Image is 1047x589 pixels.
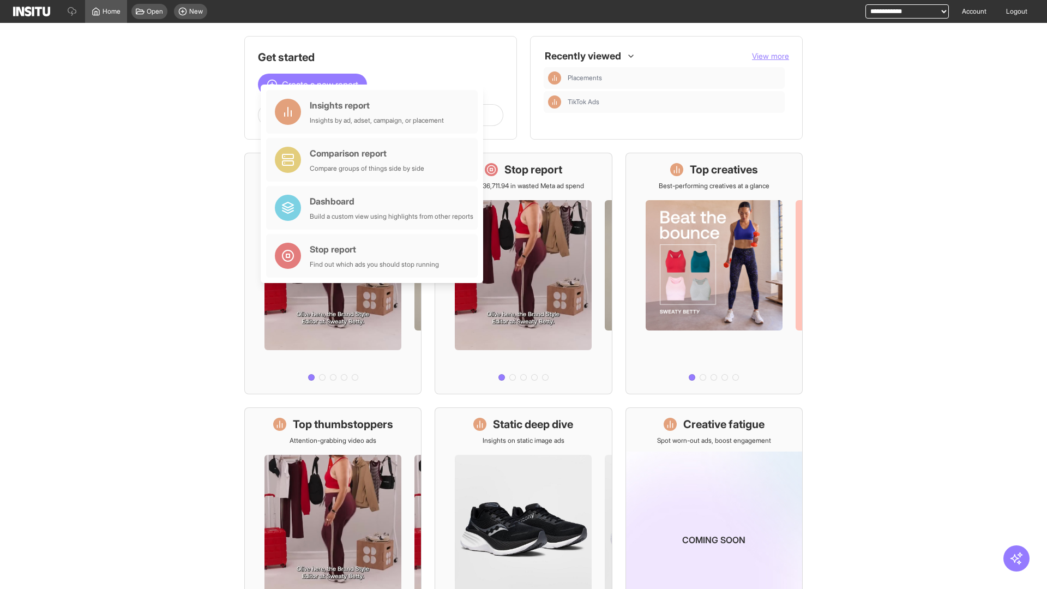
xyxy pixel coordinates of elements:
span: Create a new report [282,78,358,91]
p: Save £36,711.94 in wasted Meta ad spend [463,182,584,190]
h1: Top thumbstoppers [293,417,393,432]
span: TikTok Ads [568,98,780,106]
div: Insights [548,71,561,85]
div: Compare groups of things side by side [310,164,424,173]
span: TikTok Ads [568,98,599,106]
a: What's live nowSee all active ads instantly [244,153,422,394]
div: Stop report [310,243,439,256]
div: Insights [548,95,561,109]
a: Stop reportSave £36,711.94 in wasted Meta ad spend [435,153,612,394]
button: Create a new report [258,74,367,95]
div: Comparison report [310,147,424,160]
span: View more [752,51,789,61]
span: Placements [568,74,602,82]
div: Find out which ads you should stop running [310,260,439,269]
a: Top creativesBest-performing creatives at a glance [625,153,803,394]
h1: Get started [258,50,503,65]
h1: Stop report [504,162,562,177]
div: Insights report [310,99,444,112]
img: Logo [13,7,50,16]
h1: Top creatives [690,162,758,177]
span: New [189,7,203,16]
div: Dashboard [310,195,473,208]
p: Attention-grabbing video ads [290,436,376,445]
div: Insights by ad, adset, campaign, or placement [310,116,444,125]
span: Placements [568,74,780,82]
h1: Static deep dive [493,417,573,432]
span: Home [103,7,121,16]
p: Best-performing creatives at a glance [659,182,769,190]
span: Open [147,7,163,16]
div: Build a custom view using highlights from other reports [310,212,473,221]
button: View more [752,51,789,62]
p: Insights on static image ads [483,436,564,445]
